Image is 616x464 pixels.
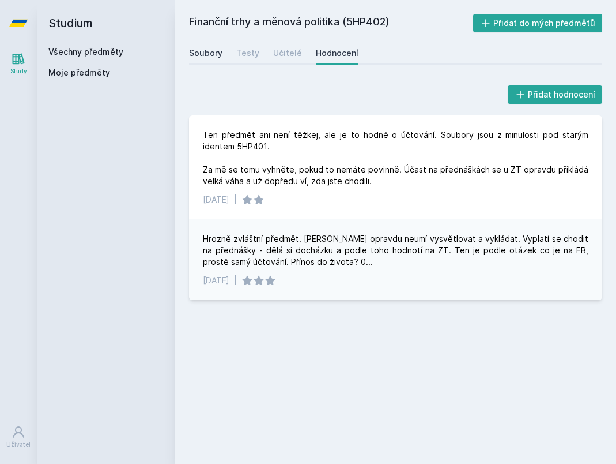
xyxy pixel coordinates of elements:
[316,42,358,65] a: Hodnocení
[203,275,229,286] div: [DATE]
[48,67,110,78] span: Moje předměty
[189,14,473,32] h2: Finanční trhy a měnová politika (5HP402)
[203,233,588,268] div: Hrozně zvláštní předmět. [PERSON_NAME] opravdu neumí vysvětlovat a vykládat. Vyplatí se chodit na...
[234,194,237,205] div: |
[203,129,588,187] div: Ten předmět ani není těžkej, ale je to hodně o účtování. Soubory jsou z minulosti pod starým iden...
[48,47,123,57] a: Všechny předměty
[236,47,259,59] div: Testy
[2,46,35,81] a: Study
[473,14,603,32] button: Přidat do mých předmětů
[189,47,222,59] div: Soubory
[273,42,302,65] a: Učitelé
[273,47,302,59] div: Učitelé
[316,47,358,59] div: Hodnocení
[203,194,229,205] div: [DATE]
[6,440,31,449] div: Uživatel
[234,275,237,286] div: |
[2,420,35,455] a: Uživatel
[10,67,27,76] div: Study
[189,42,222,65] a: Soubory
[508,85,603,104] button: Přidat hodnocení
[236,42,259,65] a: Testy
